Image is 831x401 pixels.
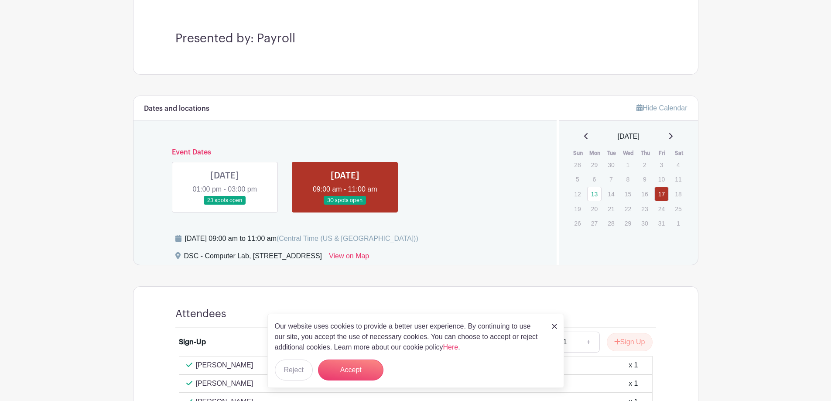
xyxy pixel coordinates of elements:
[637,149,654,158] th: Thu
[621,187,635,201] p: 15
[671,202,685,216] p: 25
[329,251,369,265] a: View on Map
[184,251,322,265] div: DSC - Computer Lab, [STREET_ADDRESS]
[318,360,383,380] button: Accept
[671,158,685,171] p: 4
[175,308,226,320] h4: Attendees
[570,187,585,201] p: 12
[670,149,687,158] th: Sat
[654,187,669,201] a: 17
[604,216,618,230] p: 28
[570,216,585,230] p: 26
[654,158,669,171] p: 3
[629,360,638,370] div: x 1
[618,131,639,142] span: [DATE]
[621,158,635,171] p: 1
[587,216,602,230] p: 27
[165,148,526,157] h6: Event Dates
[654,216,669,230] p: 31
[604,158,618,171] p: 30
[587,158,602,171] p: 29
[603,149,620,158] th: Tue
[654,172,669,186] p: 10
[637,172,652,186] p: 9
[636,104,687,112] a: Hide Calendar
[587,172,602,186] p: 6
[620,149,637,158] th: Wed
[629,378,638,389] div: x 1
[607,333,653,351] button: Sign Up
[275,360,313,380] button: Reject
[654,149,671,158] th: Fri
[604,202,618,216] p: 21
[621,202,635,216] p: 22
[604,187,618,201] p: 14
[552,324,557,329] img: close_button-5f87c8562297e5c2d7936805f587ecaba9071eb48480494691a3f1689db116b3.svg
[275,321,543,353] p: Our website uses cookies to provide a better user experience. By continuing to use our site, you ...
[570,158,585,171] p: 28
[179,337,206,347] div: Sign-Up
[671,172,685,186] p: 11
[671,216,685,230] p: 1
[587,187,602,201] a: 13
[570,172,585,186] p: 5
[277,235,418,242] span: (Central Time (US & [GEOGRAPHIC_DATA]))
[578,332,599,353] a: +
[175,31,656,46] h3: Presented by: Payroll
[637,158,652,171] p: 2
[637,216,652,230] p: 30
[185,233,418,244] div: [DATE] 09:00 am to 11:00 am
[587,202,602,216] p: 20
[654,202,669,216] p: 24
[443,343,458,351] a: Here
[570,202,585,216] p: 19
[587,149,604,158] th: Mon
[570,149,587,158] th: Sun
[637,187,652,201] p: 16
[196,378,253,389] p: [PERSON_NAME]
[196,360,253,370] p: [PERSON_NAME]
[637,202,652,216] p: 23
[671,187,685,201] p: 18
[621,172,635,186] p: 8
[604,172,618,186] p: 7
[621,216,635,230] p: 29
[144,105,209,113] h6: Dates and locations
